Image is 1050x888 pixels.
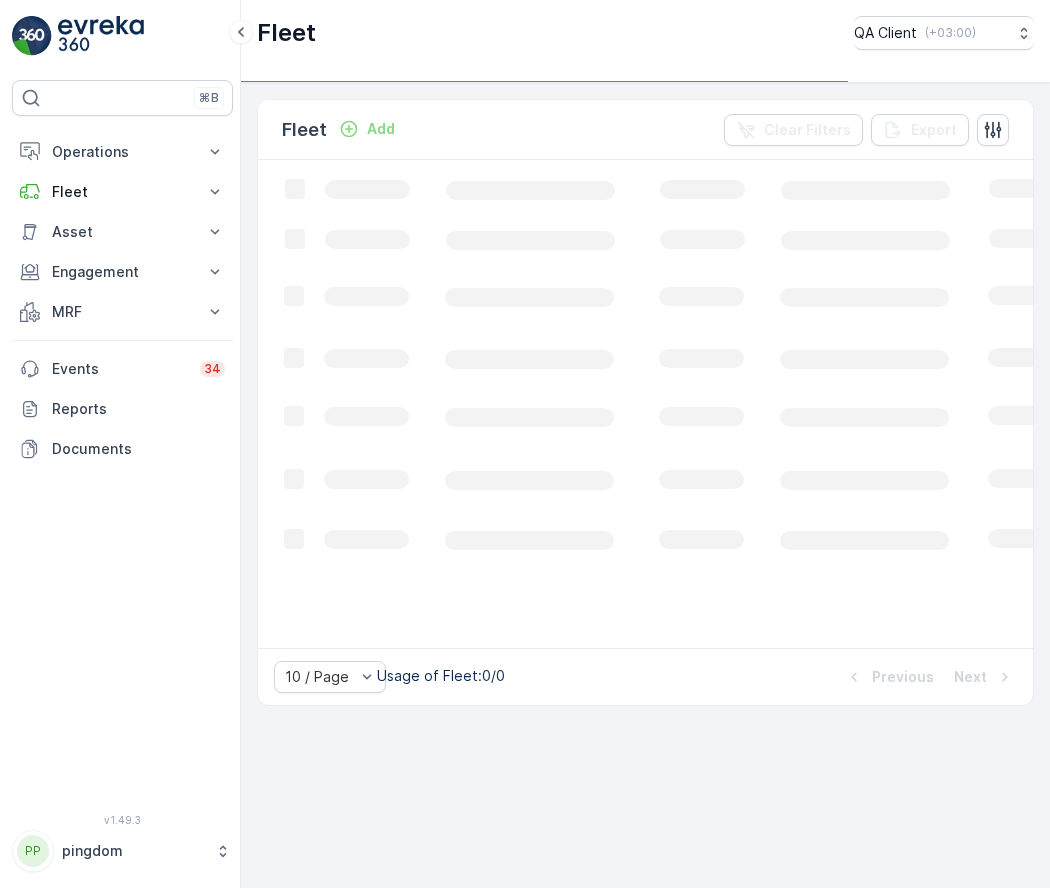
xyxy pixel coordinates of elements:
[12,830,233,872] button: PPpingdom
[52,359,188,379] p: Events
[12,389,233,429] a: Reports
[331,117,403,141] button: Add
[52,302,193,322] p: MRF
[872,667,934,687] p: Previous
[52,262,193,282] p: Engagement
[842,665,936,689] button: Previous
[954,667,987,687] p: Next
[12,814,233,826] span: v 1.49.3
[52,399,225,419] p: Reports
[204,361,221,377] p: 34
[257,17,316,49] p: Fleet
[764,120,851,140] p: Clear Filters
[12,429,233,469] a: Documents
[871,114,969,146] button: Export
[62,841,205,861] p: pingdom
[52,222,193,242] p: Asset
[911,120,957,140] p: Export
[52,142,193,162] p: Operations
[925,25,976,41] p: ( +03:00 )
[12,252,233,292] button: Engagement
[58,16,144,56] img: logo_light-DOdMpM7g.png
[377,666,505,686] p: Usage of Fleet : 0/0
[52,182,193,202] p: Fleet
[12,172,233,212] button: Fleet
[854,16,1034,50] button: QA Client(+03:00)
[12,132,233,172] button: Operations
[724,114,863,146] button: Clear Filters
[12,16,52,56] img: logo
[854,23,917,43] p: QA Client
[952,665,1017,689] button: Next
[12,212,233,252] button: Asset
[17,835,49,867] div: PP
[199,90,219,106] p: ⌘B
[52,439,225,459] p: Documents
[282,116,327,144] p: Fleet
[12,292,233,332] button: MRF
[12,349,233,389] a: Events34
[367,119,395,139] p: Add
